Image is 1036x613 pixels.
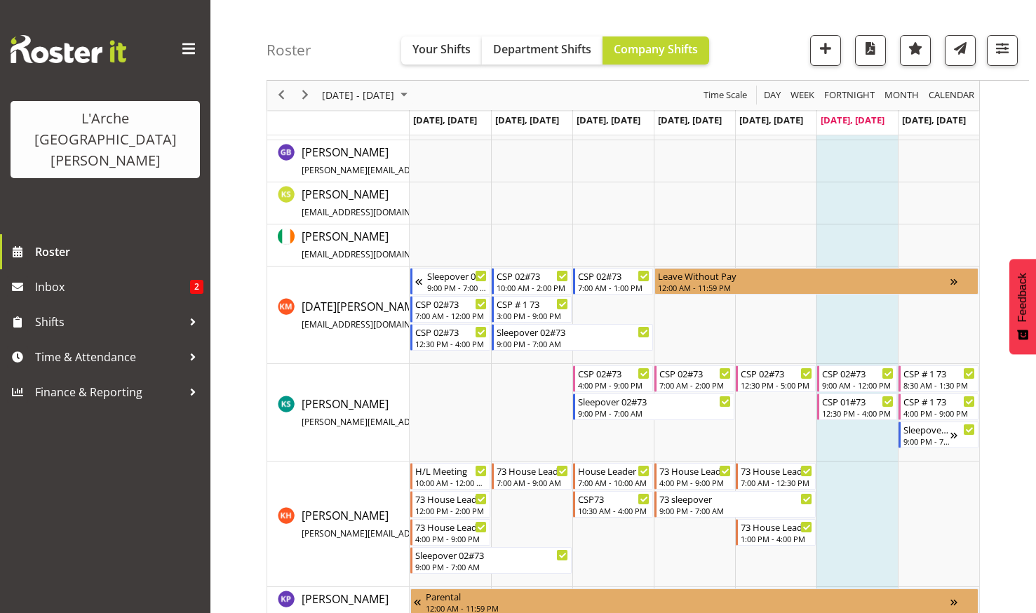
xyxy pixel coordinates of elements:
div: CSP # 1 73 [497,297,568,311]
td: Gillian Bradshaw resource [267,140,410,182]
div: Kathryn Hunt"s event - Sleepover 02#73 Begin From Monday, August 11, 2025 at 9:00:00 PM GMT+12:00... [410,547,572,574]
div: 73 House Leader [497,464,568,478]
div: 7:00 AM - 2:00 PM [659,379,731,391]
div: 73 House Leader [741,520,812,534]
div: 10:00 AM - 12:00 PM [415,477,487,488]
div: 73 House Leader [659,464,731,478]
span: Day [762,87,782,105]
div: Kartik Mahajan"s event - Sleepover 02#73 Begin From Tuesday, August 12, 2025 at 9:00:00 PM GMT+12... [492,324,653,351]
span: Roster [35,241,203,262]
span: 2 [190,280,203,294]
div: Kathryn Hunt"s event - 73 House Leader Begin From Friday, August 15, 2025 at 7:00:00 AM GMT+12:00... [736,463,816,490]
div: Katherine Shaw"s event - Sleepover 02#73 Begin From Sunday, August 17, 2025 at 9:00:00 PM GMT+12:... [899,422,978,448]
div: CSP 02#73 [497,269,568,283]
span: Feedback [1016,273,1029,322]
div: CSP73 [578,492,650,506]
div: 73 House Leader [415,492,487,506]
div: Sleepover 02#73 [903,422,950,436]
div: 7:00 AM - 1:00 PM [578,282,650,293]
span: Shifts [35,311,182,332]
div: 4:00 PM - 9:00 PM [578,379,650,391]
span: [DATE], [DATE] [495,114,559,126]
h4: Roster [267,42,311,58]
span: Time & Attendance [35,346,182,368]
div: next period [293,81,317,110]
a: [PERSON_NAME][EMAIL_ADDRESS][DOMAIN_NAME][PERSON_NAME] [302,228,563,262]
button: Previous [272,87,291,105]
div: CSP # 1 73 [903,394,975,408]
div: 73 sleepover [659,492,812,506]
div: 9:00 AM - 12:00 PM [822,379,894,391]
td: Katherine Shaw resource [267,364,410,462]
span: Month [883,87,920,105]
button: Next [296,87,315,105]
span: [DATE], [DATE] [739,114,803,126]
div: Leave Without Pay [658,269,950,283]
span: Your Shifts [412,41,471,57]
div: 12:00 PM - 2:00 PM [415,505,487,516]
span: Fortnight [823,87,876,105]
a: [PERSON_NAME][EMAIL_ADDRESS][DOMAIN_NAME] [302,186,497,220]
button: Timeline Month [882,87,922,105]
div: CSP # 1 73 [903,366,975,380]
div: Sleepover 02#73 [578,394,731,408]
span: [PERSON_NAME] [302,229,563,261]
button: Timeline Week [788,87,817,105]
span: [PERSON_NAME][EMAIL_ADDRESS][DOMAIN_NAME] [302,416,507,428]
div: 12:00 AM - 11:59 PM [658,282,950,293]
td: Kalpana Sapkota resource [267,182,410,224]
div: previous period [269,81,293,110]
button: Timeline Day [762,87,783,105]
a: [PERSON_NAME][PERSON_NAME][EMAIL_ADDRESS][DOMAIN_NAME] [302,507,563,541]
div: 7:00 AM - 12:00 PM [415,310,487,321]
div: Katherine Shaw"s event - CSP 02#73 Begin From Friday, August 15, 2025 at 12:30:00 PM GMT+12:00 En... [736,365,816,392]
button: August 2025 [320,87,414,105]
div: 9:00 PM - 7:00 AM [415,561,568,572]
div: 12:30 PM - 4:00 PM [822,407,894,419]
div: 4:00 PM - 9:00 PM [415,533,487,544]
div: Katherine Shaw"s event - CSP 01#73 Begin From Saturday, August 16, 2025 at 12:30:00 PM GMT+12:00 ... [817,393,897,420]
div: Katherine Shaw"s event - CSP 02#73 Begin From Saturday, August 16, 2025 at 9:00:00 AM GMT+12:00 E... [817,365,897,392]
div: 12:30 PM - 4:00 PM [415,338,487,349]
span: Company Shifts [614,41,698,57]
div: 12:30 PM - 5:00 PM [741,379,812,391]
td: Karen Herbert resource [267,224,410,267]
span: [EMAIL_ADDRESS][DOMAIN_NAME][PERSON_NAME] [302,248,507,260]
div: Katherine Shaw"s event - CSP # 1 73 Begin From Sunday, August 17, 2025 at 4:00:00 PM GMT+12:00 En... [899,393,978,420]
div: Parental [426,589,950,603]
div: 4:00 PM - 9:00 PM [659,477,731,488]
span: [DATE], [DATE] [658,114,722,126]
div: Kartik Mahajan"s event - CSP 02#73 Begin From Wednesday, August 13, 2025 at 7:00:00 AM GMT+12:00 ... [573,268,653,295]
td: Kartik Mahajan resource [267,267,410,364]
div: Kartik Mahajan"s event - CSP 02#73 Begin From Tuesday, August 12, 2025 at 10:00:00 AM GMT+12:00 E... [492,268,572,295]
span: [DATE][PERSON_NAME] [302,299,502,331]
span: [EMAIL_ADDRESS][DOMAIN_NAME] [302,318,441,330]
div: Kathryn Hunt"s event - 73 House Leader Begin From Friday, August 15, 2025 at 1:00:00 PM GMT+12:00... [736,519,816,546]
div: House Leader 20 [578,464,650,478]
div: Katherine Shaw"s event - Sleepover 02#73 Begin From Wednesday, August 13, 2025 at 9:00:00 PM GMT+... [573,393,734,420]
div: Kartik Mahajan"s event - CSP # 1 73 Begin From Tuesday, August 12, 2025 at 3:00:00 PM GMT+12:00 E... [492,296,572,323]
span: [PERSON_NAME] [302,187,497,219]
div: CSP 02#73 [415,297,487,311]
div: 7:00 AM - 10:00 AM [578,477,650,488]
div: 7:00 AM - 9:00 AM [497,477,568,488]
span: Time Scale [702,87,748,105]
button: Feedback - Show survey [1009,259,1036,354]
div: Kathryn Hunt"s event - 73 sleepover Begin From Thursday, August 14, 2025 at 9:00:00 PM GMT+12:00 ... [654,491,816,518]
div: 9:00 PM - 7:00 AM [903,436,950,447]
span: [PERSON_NAME][EMAIL_ADDRESS][DOMAIN_NAME][PERSON_NAME] [302,164,573,176]
div: Kartik Mahajan"s event - Leave Without Pay Begin From Thursday, August 14, 2025 at 12:00:00 AM GM... [654,268,978,295]
span: [DATE] - [DATE] [321,87,396,105]
div: 3:00 PM - 9:00 PM [497,310,568,321]
div: Kathryn Hunt"s event - 73 House Leader Begin From Monday, August 11, 2025 at 12:00:00 PM GMT+12:0... [410,491,490,518]
div: 10:00 AM - 2:00 PM [497,282,568,293]
span: Department Shifts [493,41,591,57]
div: Kartik Mahajan"s event - Sleepover 02#73 Begin From Sunday, August 10, 2025 at 9:00:00 PM GMT+12:... [410,268,490,295]
div: Kathryn Hunt"s event - 73 House Leader Begin From Tuesday, August 12, 2025 at 7:00:00 AM GMT+12:0... [492,463,572,490]
button: Highlight an important date within the roster. [900,35,931,66]
button: Your Shifts [401,36,482,65]
div: Sleepover 02#73 [497,325,650,339]
span: [PERSON_NAME][EMAIL_ADDRESS][DOMAIN_NAME] [302,527,507,539]
span: Week [789,87,816,105]
span: [PERSON_NAME] [302,396,563,429]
